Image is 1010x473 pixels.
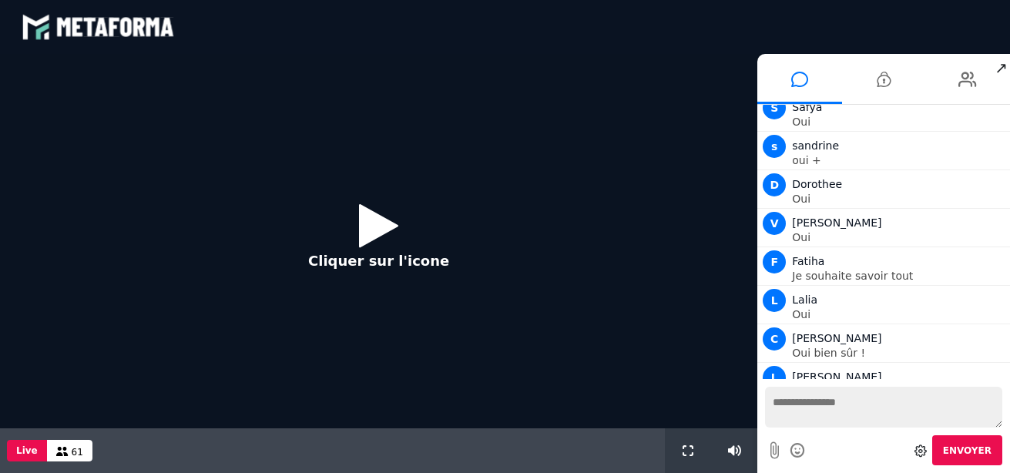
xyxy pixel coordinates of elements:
[7,440,47,461] button: Live
[792,155,1006,166] p: oui +
[792,116,1006,127] p: Oui
[763,135,786,158] span: s
[763,212,786,235] span: V
[763,173,786,196] span: D
[792,178,842,190] span: Dorothee
[792,216,881,229] span: [PERSON_NAME]
[763,96,786,119] span: S
[792,309,1006,320] p: Oui
[932,435,1002,465] button: Envoyer
[792,332,881,344] span: [PERSON_NAME]
[792,101,822,113] span: Safya
[308,250,449,271] p: Cliquer sur l'icone
[72,447,83,458] span: 61
[763,250,786,273] span: F
[763,289,786,312] span: L
[792,193,1006,204] p: Oui
[792,371,881,383] span: [PERSON_NAME]
[792,255,824,267] span: Fatiha
[943,445,992,456] span: Envoyer
[792,232,1006,243] p: Oui
[792,347,1006,358] p: Oui bien sûr !
[792,270,1006,281] p: Je souhaite savoir tout
[992,54,1010,82] span: ↗
[293,192,465,291] button: Cliquer sur l'icone
[792,139,839,152] span: sandrine
[763,366,786,389] span: L
[792,294,817,306] span: Lalia
[763,327,786,351] span: C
